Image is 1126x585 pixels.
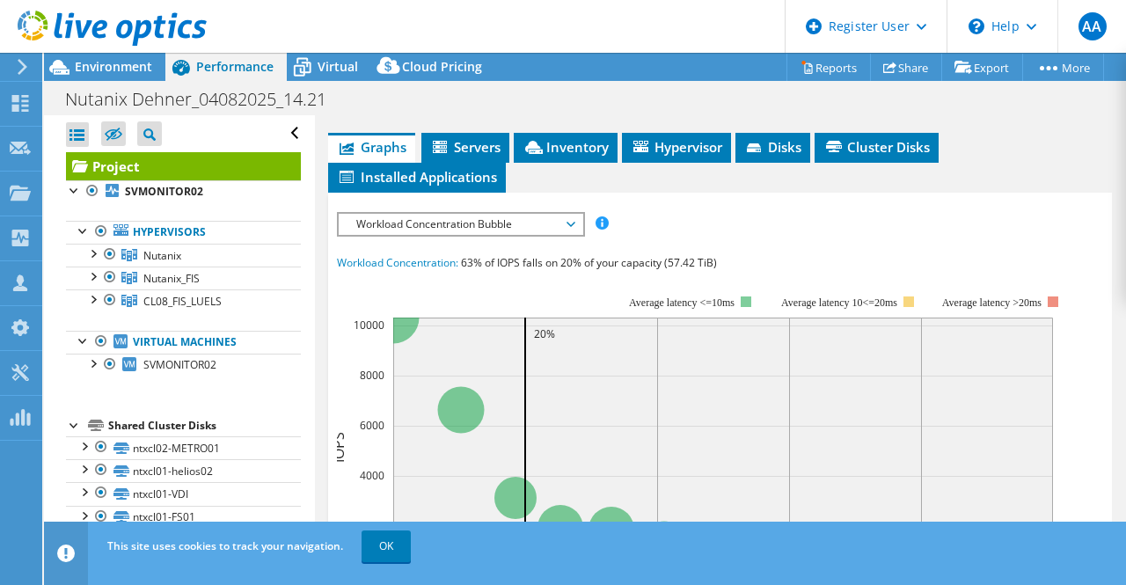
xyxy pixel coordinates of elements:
[143,248,181,263] span: Nutanix
[360,418,384,433] text: 6000
[329,431,348,462] text: IOPS
[360,368,384,383] text: 8000
[786,54,871,81] a: Reports
[66,152,301,180] a: Project
[66,221,301,244] a: Hypervisors
[125,184,203,199] b: SVMONITOR02
[629,296,735,309] tspan: Average latency <=10ms
[402,58,482,75] span: Cloud Pricing
[337,255,458,270] span: Workload Concentration:
[523,138,609,156] span: Inventory
[969,18,984,34] svg: \n
[66,289,301,312] a: CL08_FIS_LUELS
[66,506,301,529] a: ntxcl01-FS01
[66,244,301,267] a: Nutanix
[870,54,942,81] a: Share
[66,267,301,289] a: Nutanix_FIS
[143,294,222,309] span: CL08_FIS_LUELS
[941,54,1023,81] a: Export
[57,90,354,109] h1: Nutanix Dehner_04082025_14.21
[1078,12,1107,40] span: AA
[66,459,301,482] a: ntxcl01-helios02
[430,138,501,156] span: Servers
[744,138,801,156] span: Disks
[941,296,1041,309] text: Average latency >20ms
[354,318,384,333] text: 10000
[66,436,301,459] a: ntxcl02-METRO01
[823,138,930,156] span: Cluster Disks
[1022,54,1104,81] a: More
[107,538,343,553] span: This site uses cookies to track your navigation.
[461,255,717,270] span: 63% of IOPS falls on 20% of your capacity (57.42 TiB)
[347,214,574,235] span: Workload Concentration Bubble
[143,271,200,286] span: Nutanix_FIS
[108,415,301,436] div: Shared Cluster Disks
[66,354,301,377] a: SVMONITOR02
[781,296,897,309] tspan: Average latency 10<=20ms
[196,58,274,75] span: Performance
[66,180,301,203] a: SVMONITOR02
[534,326,555,341] text: 20%
[360,518,384,533] text: 2000
[318,58,358,75] span: Virtual
[362,530,411,562] a: OK
[75,58,152,75] span: Environment
[66,482,301,505] a: ntxcl01-VDI
[631,138,722,156] span: Hypervisor
[337,138,406,156] span: Graphs
[360,468,384,483] text: 4000
[337,168,497,186] span: Installed Applications
[66,331,301,354] a: Virtual Machines
[143,357,216,372] span: SVMONITOR02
